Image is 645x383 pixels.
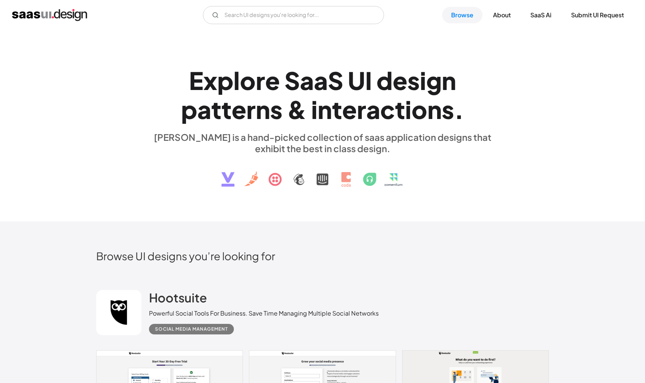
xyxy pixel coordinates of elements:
[427,95,442,124] div: n
[562,7,633,23] a: Submit UI Request
[149,131,496,154] div: [PERSON_NAME] is a hand-picked collection of saas application designs that exhibit the best in cl...
[366,95,380,124] div: a
[265,66,280,95] div: e
[426,66,442,95] div: g
[328,66,343,95] div: S
[442,95,454,124] div: s
[405,95,412,124] div: i
[365,66,372,95] div: I
[211,95,221,124] div: t
[96,249,549,262] h2: Browse UI designs you’re looking for
[256,66,265,95] div: r
[149,309,379,318] div: Powerful Social Tools For Business. Save Time Managing Multiple Social Networks
[442,7,482,23] a: Browse
[221,95,232,124] div: t
[233,66,240,95] div: l
[149,66,496,124] h1: Explore SaaS UI design patterns & interactions.
[454,95,464,124] div: .
[181,95,197,124] div: p
[332,95,342,124] div: t
[395,95,405,124] div: t
[149,290,207,305] h2: Hootsuite
[197,95,211,124] div: a
[521,7,561,23] a: SaaS Ai
[442,66,456,95] div: n
[287,95,307,124] div: &
[246,95,256,124] div: r
[240,66,256,95] div: o
[484,7,520,23] a: About
[270,95,283,124] div: s
[420,66,426,95] div: i
[357,95,366,124] div: r
[300,66,314,95] div: a
[348,66,365,95] div: U
[376,66,393,95] div: d
[12,9,87,21] a: home
[380,95,395,124] div: c
[208,154,437,193] img: text, icon, saas logo
[314,66,328,95] div: a
[412,95,427,124] div: o
[232,95,246,124] div: e
[189,66,203,95] div: E
[393,66,407,95] div: e
[217,66,233,95] div: p
[342,95,357,124] div: e
[256,95,270,124] div: n
[407,66,420,95] div: s
[311,95,318,124] div: i
[155,325,228,334] div: Social Media Management
[203,6,384,24] form: Email Form
[318,95,332,124] div: n
[284,66,300,95] div: S
[149,290,207,309] a: Hootsuite
[203,6,384,24] input: Search UI designs you're looking for...
[203,66,217,95] div: x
